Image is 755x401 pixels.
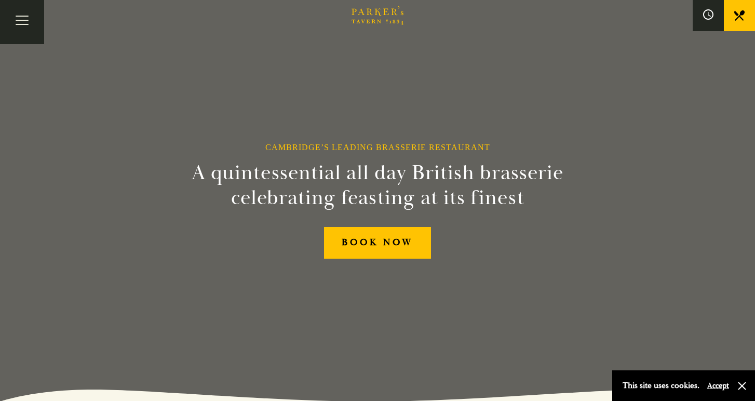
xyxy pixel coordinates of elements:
button: Close and accept [737,381,747,391]
button: Accept [707,381,729,391]
h2: A quintessential all day British brasserie celebrating feasting at its finest [141,161,614,210]
p: This site uses cookies. [623,378,699,393]
h1: Cambridge’s Leading Brasserie Restaurant [265,142,490,152]
a: BOOK NOW [324,227,431,259]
